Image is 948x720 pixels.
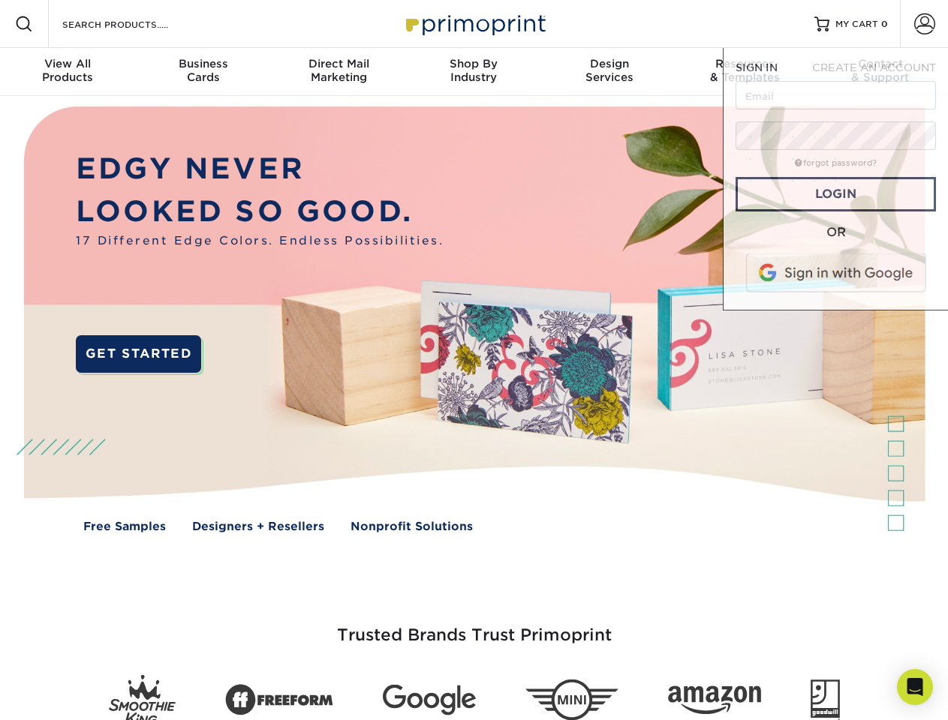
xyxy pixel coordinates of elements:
[406,57,541,84] div: Industry
[677,48,812,96] a: Resources& Templates
[736,61,778,73] span: SIGN IN
[542,57,677,70] span: Design
[736,177,936,211] a: Login
[383,685,476,715] img: Google
[542,48,677,96] a: DesignServices
[83,518,166,535] a: Free Samples
[677,57,812,84] div: & Templates
[736,81,936,109] input: Email
[76,232,444,250] span: 17 Different Edge Colors. Endless Possibilities.
[677,57,812,70] span: Resources
[835,18,878,31] span: MY CART
[135,57,270,70] span: Business
[668,686,761,715] img: Amazon
[736,223,936,241] div: OR
[271,57,406,70] span: Direct Mail
[192,518,324,535] a: Designers + Resellers
[61,15,207,33] input: SEARCH PRODUCTS.....
[406,57,541,70] span: Shop By
[399,7,549,40] img: Primoprint
[271,48,406,96] a: Direct MailMarketing
[881,19,888,29] span: 0
[35,589,913,663] h3: Trusted Brands Trust Primoprint
[542,57,677,84] div: Services
[811,679,840,720] img: Goodwill
[812,61,936,73] span: CREATE AN ACCOUNT
[897,669,933,705] div: Open Intercom Messenger
[406,48,541,96] a: Shop ByIndustry
[271,57,406,84] div: Marketing
[76,190,444,233] p: LOOKED SO GOOD.
[135,48,270,96] a: BusinessCards
[76,335,201,373] a: GET STARTED
[76,148,444,190] p: EDGY NEVER
[795,158,877,168] a: forgot password?
[135,57,270,84] div: Cards
[351,518,473,535] a: Nonprofit Solutions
